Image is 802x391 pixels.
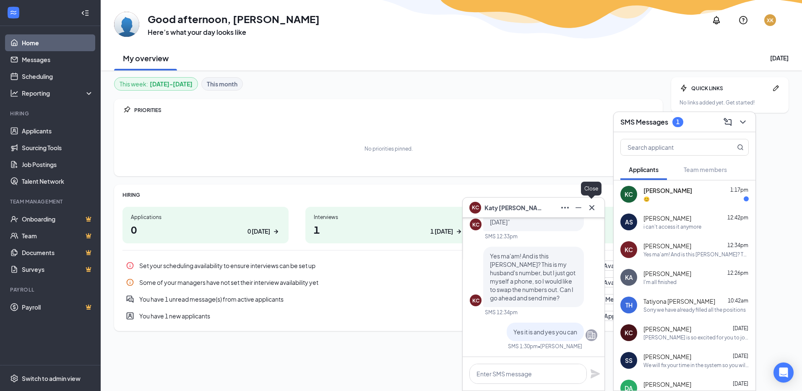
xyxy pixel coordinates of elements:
button: Read Messages [584,294,639,304]
a: UserEntityYou have 1 new applicantsReview New ApplicantsPin [122,308,654,324]
b: This month [207,79,237,89]
svg: Ellipses [560,203,570,213]
div: XK [767,17,773,24]
img: Xana Keys [114,12,139,37]
div: Open Intercom Messenger [773,362,794,383]
span: 12:26pm [727,270,748,276]
svg: ArrowRight [455,227,463,236]
div: KC [625,245,633,254]
span: Yes ma'am! And is this [PERSON_NAME]? This is my husband's number, but I just got myself a phone,... [490,252,575,302]
div: Sorry we have already filled all the positions [643,306,746,313]
h1: 1 [314,222,463,237]
div: No priorities pinned. [365,145,413,152]
a: DocumentsCrown [22,244,94,261]
div: You have 1 unread message(s) from active applicants [139,295,579,303]
div: Applications [131,214,280,221]
h2: My overview [123,53,169,63]
div: We will fix your time in the system so you will still get paid! [643,362,749,369]
a: Applications00 [DATE]ArrowRight [122,207,289,243]
a: Sourcing Tools [22,139,94,156]
span: [DATE] [733,381,748,387]
div: i can't access it anymore [643,223,701,230]
svg: ComposeMessage [723,117,733,127]
div: I'm all finished [643,279,677,286]
div: You have 1 new applicants [122,308,654,324]
div: PRIORITIES [134,107,654,114]
h1: 0 [131,222,280,237]
span: [DATE] [733,325,748,331]
h1: Good afternoon, [PERSON_NAME] [148,12,320,26]
a: Home [22,34,94,51]
div: QUICK LINKS [691,85,768,92]
div: AS [625,218,633,226]
a: PayrollCrown [22,299,94,315]
svg: Notifications [711,15,721,25]
button: ChevronDown [735,115,749,129]
span: [PERSON_NAME] [643,186,692,195]
svg: Pin [122,106,131,114]
div: You have 1 new applicants [139,312,558,320]
svg: MagnifyingGlass [737,144,744,151]
svg: UserEntity [126,312,134,320]
span: [PERSON_NAME] [643,352,691,361]
span: [PERSON_NAME] [643,214,691,222]
div: TH [625,301,633,309]
div: 0 [DATE] [247,227,270,236]
input: Search applicant [621,139,720,155]
svg: Analysis [10,89,18,97]
a: OnboardingCrown [22,211,94,227]
div: Hiring [10,110,92,117]
div: Set your scheduling availability to ensure interviews can be set up [122,257,654,274]
a: InfoSome of your managers have not set their interview availability yetSet AvailabilityPin [122,274,654,291]
svg: Collapse [81,9,89,17]
b: [DATE] - [DATE] [150,79,193,89]
span: Team members [684,166,727,173]
div: Interviews [314,214,463,221]
span: [PERSON_NAME] [643,380,691,388]
div: [DATE] [770,54,789,62]
div: Some of your managers have not set their interview availability yet [122,274,654,291]
h3: SMS Messages [620,117,668,127]
div: Set your scheduling availability to ensure interviews can be set up [139,261,581,270]
span: 1:17pm [730,187,748,193]
span: [DATE] [733,353,748,359]
svg: WorkstreamLogo [9,8,18,17]
span: Applicants [629,166,659,173]
a: InfoSet your scheduling availability to ensure interviews can be set upAdd AvailabilityPin [122,257,654,274]
svg: Plane [590,369,600,379]
div: Yes ma'am! And is this [PERSON_NAME]? This is my husband's number, but I just got myself a phone,... [643,251,749,258]
div: Payroll [10,286,92,293]
span: [PERSON_NAME] [643,242,691,250]
span: [PERSON_NAME] [643,325,691,333]
svg: Company [586,330,596,340]
div: Reporting [22,89,94,97]
div: SMS 12:33pm [485,233,518,240]
div: KA [625,273,633,282]
a: Job Postings [22,156,94,173]
button: Ellipses [557,201,571,214]
svg: QuestionInfo [738,15,748,25]
svg: Cross [587,203,597,213]
span: 12:42pm [727,214,748,221]
a: Scheduling [22,68,94,85]
h3: Here’s what your day looks like [148,28,320,37]
a: TeamCrown [22,227,94,244]
div: You have 1 unread message(s) from active applicants [122,291,654,308]
div: KC [472,297,479,304]
div: SS [625,356,633,365]
svg: Settings [10,374,18,383]
a: DoubleChatActiveYou have 1 unread message(s) from active applicantsRead MessagesPin [122,291,654,308]
svg: ArrowRight [272,227,280,236]
div: KC [625,190,633,198]
a: Interviews11 [DATE]ArrowRight [305,207,471,243]
div: 1 [DATE] [430,227,453,236]
button: Add Availability [586,261,639,271]
svg: Info [126,261,134,270]
a: Applicants [22,123,94,139]
svg: Bolt [680,84,688,92]
div: Switch to admin view [22,374,81,383]
span: Yes it is and yes you can [513,328,577,336]
a: Messages [22,51,94,68]
div: Some of your managers have not set their interview availability yet [139,278,582,287]
svg: Minimize [573,203,583,213]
